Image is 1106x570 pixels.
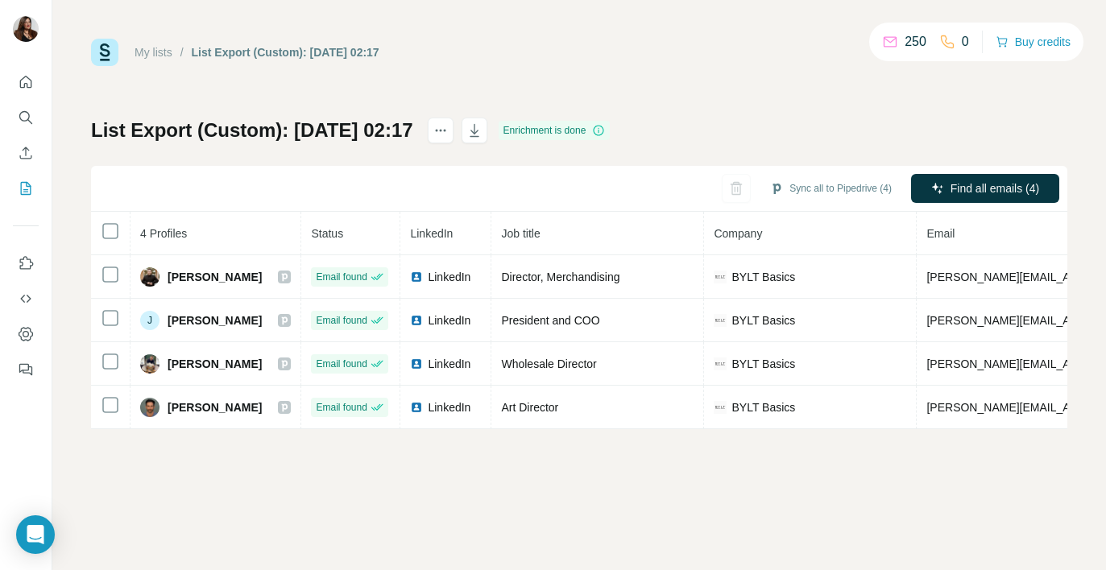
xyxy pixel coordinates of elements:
[168,356,262,372] span: [PERSON_NAME]
[501,357,596,370] span: Wholesale Director
[759,176,903,200] button: Sync all to Pipedrive (4)
[996,31,1071,53] button: Buy credits
[731,312,795,328] span: BYLT Basics
[731,399,795,415] span: BYLT Basics
[316,357,367,371] span: Email found
[168,269,262,285] span: [PERSON_NAME]
[410,227,453,240] span: LinkedIn
[192,44,379,60] div: List Export (Custom): [DATE] 02:17
[316,313,367,328] span: Email found
[140,267,159,287] img: Avatar
[501,401,558,414] span: Art Director
[428,312,470,328] span: LinkedIn
[951,180,1039,196] span: Find all emails (4)
[905,32,926,52] p: 250
[714,314,727,327] img: company-logo
[316,270,367,284] span: Email found
[13,174,39,203] button: My lists
[501,271,619,283] span: Director, Merchandising
[135,46,172,59] a: My lists
[714,401,727,414] img: company-logo
[13,16,39,42] img: Avatar
[714,271,727,283] img: company-logo
[499,121,611,140] div: Enrichment is done
[168,399,262,415] span: [PERSON_NAME]
[962,32,969,52] p: 0
[13,284,39,313] button: Use Surfe API
[13,320,39,349] button: Dashboard
[13,68,39,97] button: Quick start
[180,44,184,60] li: /
[428,118,454,143] button: actions
[926,227,955,240] span: Email
[410,401,423,414] img: LinkedIn logo
[13,138,39,167] button: Enrich CSV
[714,357,727,370] img: company-logo
[428,269,470,285] span: LinkedIn
[428,356,470,372] span: LinkedIn
[140,354,159,374] img: Avatar
[311,227,343,240] span: Status
[13,103,39,132] button: Search
[731,356,795,372] span: BYLT Basics
[168,312,262,328] span: [PERSON_NAME]
[410,314,423,327] img: LinkedIn logo
[731,269,795,285] span: BYLT Basics
[140,311,159,330] div: J
[91,118,413,143] h1: List Export (Custom): [DATE] 02:17
[501,314,599,327] span: President and COO
[13,355,39,384] button: Feedback
[140,398,159,417] img: Avatar
[13,249,39,278] button: Use Surfe on LinkedIn
[316,400,367,415] span: Email found
[410,271,423,283] img: LinkedIn logo
[16,515,55,554] div: Open Intercom Messenger
[91,39,118,66] img: Surfe Logo
[714,227,762,240] span: Company
[501,227,540,240] span: Job title
[410,357,423,370] img: LinkedIn logo
[428,399,470,415] span: LinkedIn
[911,174,1059,203] button: Find all emails (4)
[140,227,187,240] span: 4 Profiles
